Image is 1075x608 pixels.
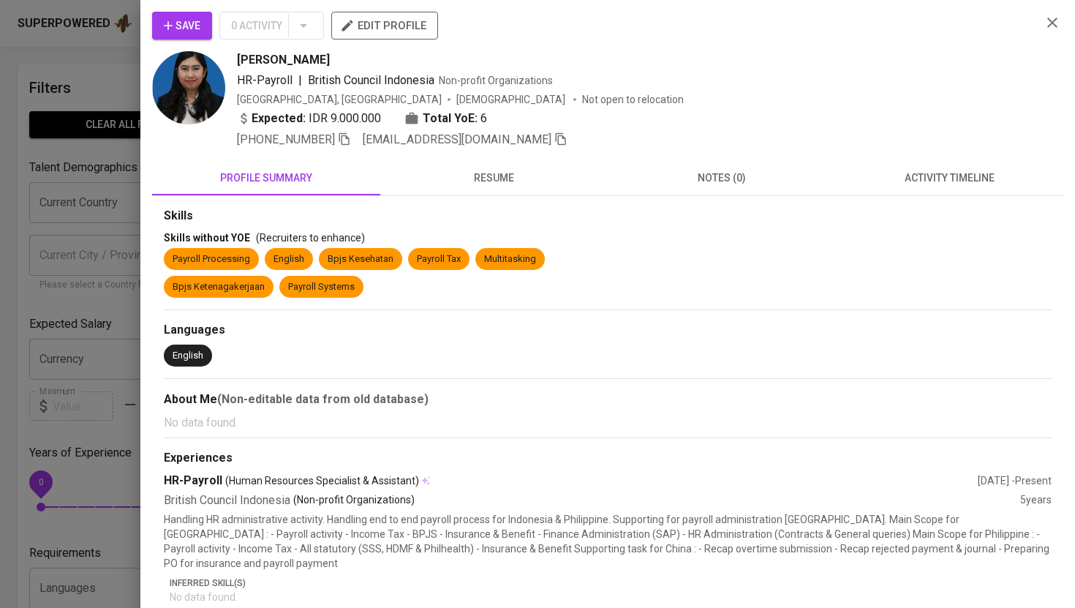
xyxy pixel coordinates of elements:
div: Experiences [164,450,1052,467]
span: (Human Resources Specialist & Assistant) [225,473,419,488]
span: resume [389,169,600,187]
div: English [173,349,203,363]
p: No data found. [164,414,1052,432]
p: Not open to relocation [582,92,684,107]
span: 6 [480,110,487,127]
span: activity timeline [845,169,1055,187]
span: British Council Indonesia [308,73,434,87]
span: (Recruiters to enhance) [256,232,365,244]
b: Total YoE: [423,110,478,127]
div: Languages [164,322,1052,339]
div: Multitasking [484,252,536,266]
img: 3c1801435d949fcc79b763989da60e36.jpg [152,51,225,124]
div: Skills [164,208,1052,225]
b: (Non-editable data from old database) [217,392,429,406]
div: Bpjs Kesehatan [328,252,393,266]
div: Payroll Tax [417,252,461,266]
span: HR-Payroll [237,73,293,87]
span: Skills without YOE [164,232,250,244]
span: notes (0) [616,169,827,187]
p: Handling HR administrative activity. Handling end to end payroll process for Indonesia & Philippi... [164,512,1052,571]
span: Non-profit Organizations [439,75,553,86]
b: Expected: [252,110,306,127]
div: IDR 9.000.000 [237,110,381,127]
a: edit profile [331,19,438,31]
span: [PERSON_NAME] [237,51,330,69]
span: [DEMOGRAPHIC_DATA] [456,92,567,107]
p: Inferred Skill(s) [170,577,1052,590]
span: edit profile [343,16,426,35]
div: English [274,252,304,266]
div: HR-Payroll [164,473,978,489]
div: British Council Indonesia [164,492,1020,509]
span: [EMAIL_ADDRESS][DOMAIN_NAME] [363,132,551,146]
p: (Non-profit Organizations) [293,492,415,509]
div: Bpjs Ketenagakerjaan [173,280,265,294]
div: [DATE] - Present [978,473,1052,488]
span: | [298,72,302,89]
div: About Me [164,391,1052,408]
div: Payroll Processing [173,252,250,266]
span: Save [164,17,200,35]
button: Save [152,12,212,40]
button: edit profile [331,12,438,40]
p: No data found. [170,590,1052,604]
div: 5 years [1020,492,1052,509]
div: [GEOGRAPHIC_DATA], [GEOGRAPHIC_DATA] [237,92,442,107]
span: profile summary [161,169,371,187]
div: Payroll Systems [288,280,355,294]
span: [PHONE_NUMBER] [237,132,335,146]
